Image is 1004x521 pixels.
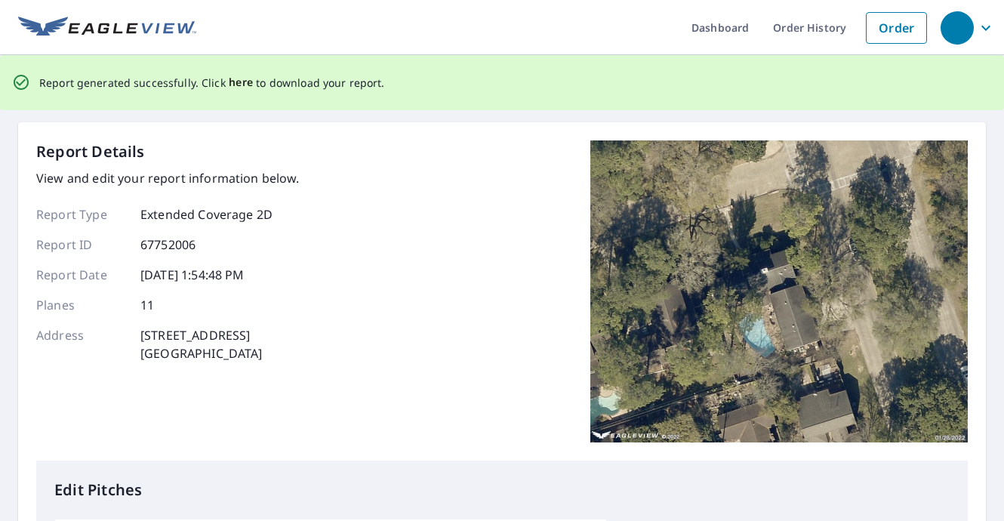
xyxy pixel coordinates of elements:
[140,236,196,254] p: 67752006
[54,479,950,501] p: Edit Pitches
[36,169,300,187] p: View and edit your report information below.
[36,236,127,254] p: Report ID
[36,266,127,284] p: Report Date
[140,296,154,314] p: 11
[36,326,127,362] p: Address
[590,140,968,442] img: Top image
[36,205,127,224] p: Report Type
[18,17,196,39] img: EV Logo
[36,296,127,314] p: Planes
[39,73,385,92] p: Report generated successfully. Click to download your report.
[229,73,254,92] button: here
[140,266,245,284] p: [DATE] 1:54:48 PM
[36,140,145,163] p: Report Details
[140,326,263,362] p: [STREET_ADDRESS] [GEOGRAPHIC_DATA]
[866,12,927,44] a: Order
[140,205,273,224] p: Extended Coverage 2D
